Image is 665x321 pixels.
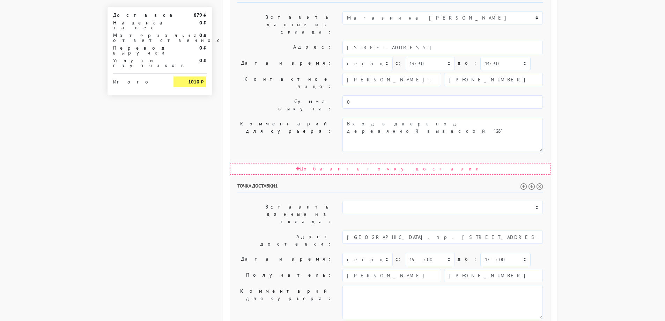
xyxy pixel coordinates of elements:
h6: Точка доставки [237,183,543,192]
label: Дата и время: [232,253,338,266]
strong: 0 [199,57,202,64]
strong: 1010 [188,79,199,85]
textarea: Вход в дверь под деревянной вывеской "28" [342,285,543,319]
label: c: [396,57,402,69]
span: 1 [275,183,278,189]
strong: 0 [199,32,202,38]
label: c: [396,253,402,265]
input: Имя [342,269,441,282]
label: до: [458,57,478,69]
div: Итого [113,76,163,84]
label: Комментарий для курьера: [232,285,338,319]
div: Перевод выручки [108,45,169,55]
strong: 0 [199,20,202,26]
label: до: [458,253,478,265]
label: Адрес доставки: [232,231,338,250]
label: Комментарий для курьера: [232,118,338,152]
label: Вставить данные из склада: [232,11,338,38]
label: Контактное лицо: [232,73,338,93]
label: Адрес: [232,41,338,54]
label: Сумма выкупа: [232,95,338,115]
textarea: Вход в дверь под деревянной вывеской "28" [342,118,543,152]
div: Материальная ответственность [108,33,169,43]
input: Телефон [444,73,543,86]
div: Наценка за вес [108,20,169,30]
div: Доставка [108,13,169,17]
label: Вставить данные из склада: [232,201,338,228]
div: Добавить точку доставки [230,163,551,175]
div: Услуги грузчиков [108,58,169,68]
strong: 879 [194,12,202,18]
strong: 0 [199,45,202,51]
label: Получатель: [232,269,338,282]
input: Телефон [444,269,543,282]
input: Имя [342,73,441,86]
label: Дата и время: [232,57,338,70]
